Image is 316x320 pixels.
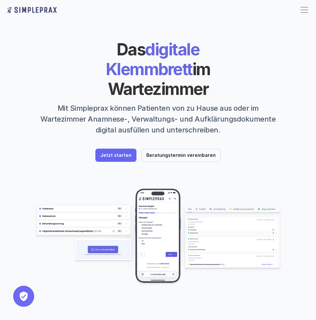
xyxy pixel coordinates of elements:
a: Beratungstermin vereinbaren [141,149,221,162]
h1: digitale Klemmbrett [63,40,253,99]
a: Jetzt starten [95,149,136,162]
p: Mit Simpleprax können Patienten von zu Hause aus oder im Wartezimmer Anamnese-, Verwaltungs- und ... [35,103,281,135]
p: Beratungstermin vereinbaren [146,153,216,158]
span: Das [117,40,145,59]
span: im Wartezimmer [108,59,213,99]
p: Jetzt starten [100,153,132,158]
img: Beispielscreenshots aus der Simpleprax Anwendung [35,188,281,286]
